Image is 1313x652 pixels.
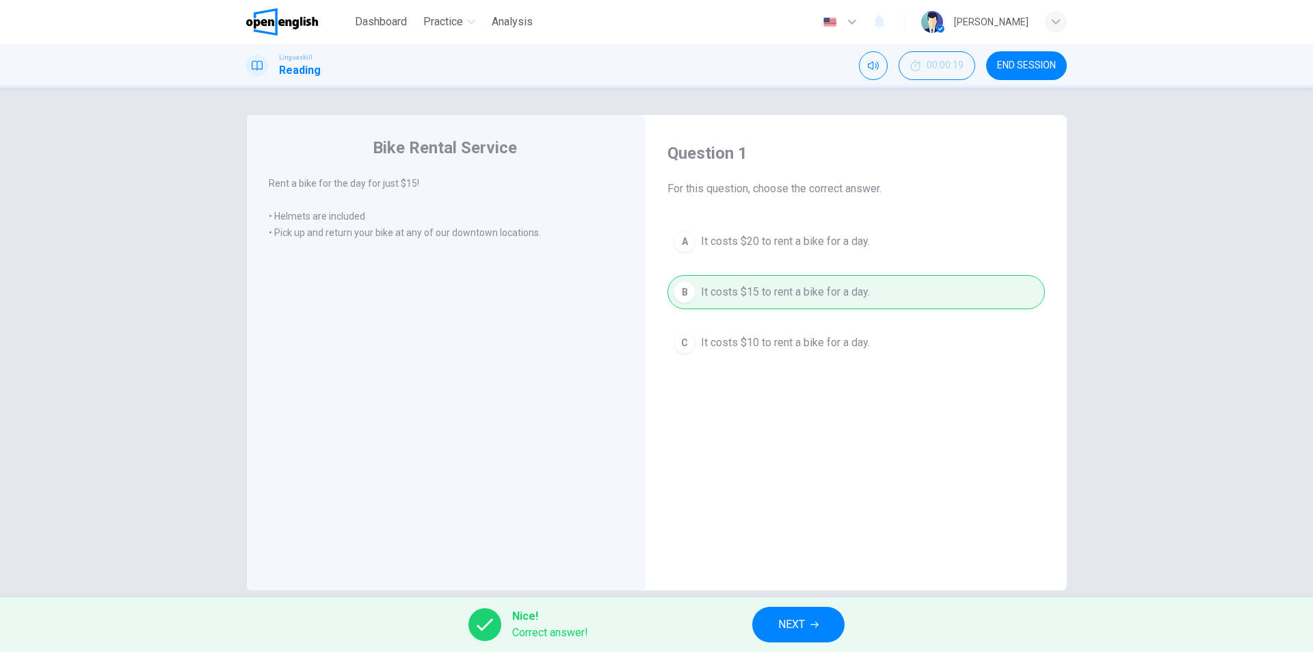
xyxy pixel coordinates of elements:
[423,14,463,30] span: Practice
[269,211,541,238] span: • Helmets are included • Pick up and return your bike at any of our downtown locations.
[355,14,407,30] span: Dashboard
[859,51,888,80] div: Mute
[418,10,481,34] button: Practice
[279,53,313,62] span: Linguaskill
[821,17,838,27] img: en
[246,8,318,36] img: OpenEnglish logo
[899,51,975,80] button: 00:00:19
[246,8,349,36] a: OpenEnglish logo
[667,181,1045,197] span: For this question, choose the correct answer.
[512,608,588,625] span: Nice!
[512,625,588,641] span: Correct answer!
[921,11,943,33] img: Profile picture
[279,62,321,79] h1: Reading
[954,14,1029,30] div: [PERSON_NAME]
[927,60,964,71] span: 00:00:19
[349,10,412,34] button: Dashboard
[667,142,1045,164] h4: Question 1
[486,10,538,34] button: Analysis
[778,615,805,634] span: NEXT
[997,60,1056,71] span: END SESSION
[752,607,845,642] button: NEXT
[492,14,533,30] span: Analysis
[269,178,419,189] span: Rent a bike for the day for just $15!
[373,137,517,159] h4: Bike Rental Service
[899,51,975,80] div: Hide
[986,51,1067,80] button: END SESSION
